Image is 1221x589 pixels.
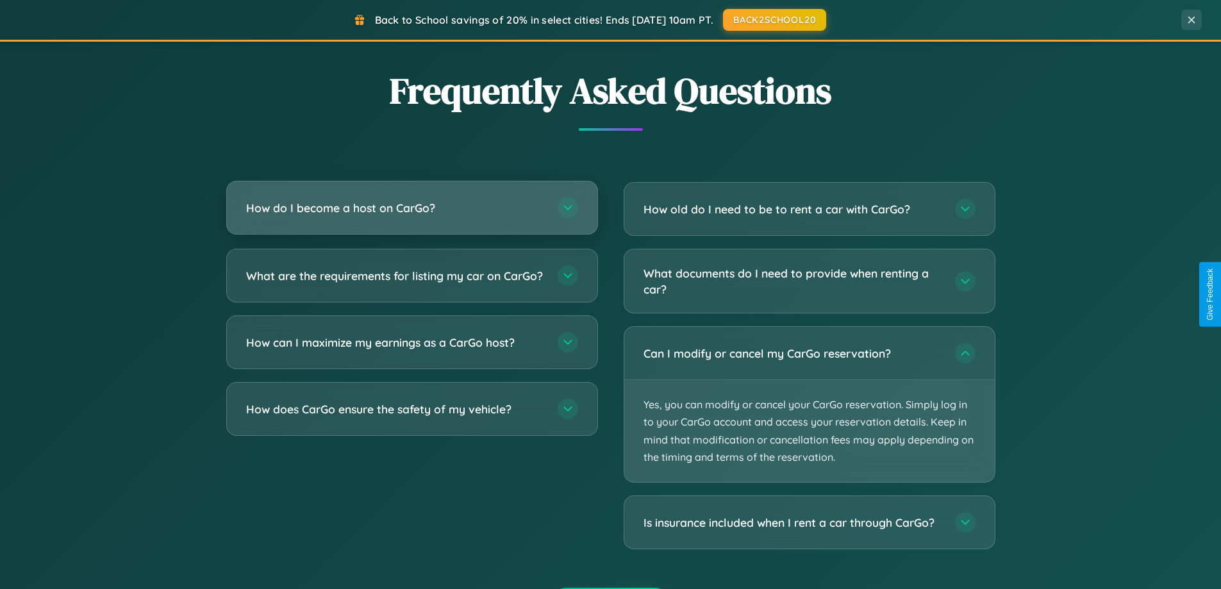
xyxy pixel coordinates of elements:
[1206,269,1215,320] div: Give Feedback
[644,345,942,361] h3: Can I modify or cancel my CarGo reservation?
[375,13,713,26] span: Back to School savings of 20% in select cities! Ends [DATE] 10am PT.
[723,9,826,31] button: BACK2SCHOOL20
[644,515,942,531] h3: Is insurance included when I rent a car through CarGo?
[624,380,995,482] p: Yes, you can modify or cancel your CarGo reservation. Simply log in to your CarGo account and acc...
[644,265,942,297] h3: What documents do I need to provide when renting a car?
[246,401,545,417] h3: How does CarGo ensure the safety of my vehicle?
[644,201,942,217] h3: How old do I need to be to rent a car with CarGo?
[246,335,545,351] h3: How can I maximize my earnings as a CarGo host?
[226,66,995,115] h2: Frequently Asked Questions
[246,200,545,216] h3: How do I become a host on CarGo?
[246,268,545,284] h3: What are the requirements for listing my car on CarGo?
